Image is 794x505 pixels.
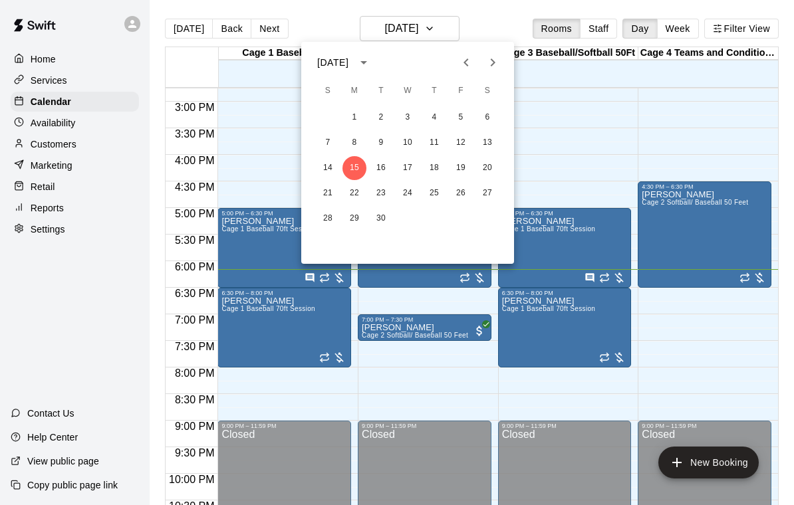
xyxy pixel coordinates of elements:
[342,181,366,205] button: 22
[475,156,499,180] button: 20
[316,181,340,205] button: 21
[369,181,393,205] button: 23
[449,106,473,130] button: 5
[342,106,366,130] button: 1
[342,156,366,180] button: 15
[316,207,340,231] button: 28
[369,207,393,231] button: 30
[316,131,340,155] button: 7
[342,207,366,231] button: 29
[475,78,499,104] span: Saturday
[396,106,420,130] button: 3
[369,78,393,104] span: Tuesday
[453,49,479,76] button: Previous month
[396,78,420,104] span: Wednesday
[369,131,393,155] button: 9
[449,181,473,205] button: 26
[316,78,340,104] span: Sunday
[396,131,420,155] button: 10
[449,131,473,155] button: 12
[352,51,375,74] button: calendar view is open, switch to year view
[369,156,393,180] button: 16
[396,156,420,180] button: 17
[479,49,506,76] button: Next month
[475,131,499,155] button: 13
[342,78,366,104] span: Monday
[422,181,446,205] button: 25
[317,56,348,70] div: [DATE]
[342,131,366,155] button: 8
[422,78,446,104] span: Thursday
[369,106,393,130] button: 2
[422,156,446,180] button: 18
[449,156,473,180] button: 19
[396,181,420,205] button: 24
[422,106,446,130] button: 4
[422,131,446,155] button: 11
[316,156,340,180] button: 14
[475,181,499,205] button: 27
[449,78,473,104] span: Friday
[475,106,499,130] button: 6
